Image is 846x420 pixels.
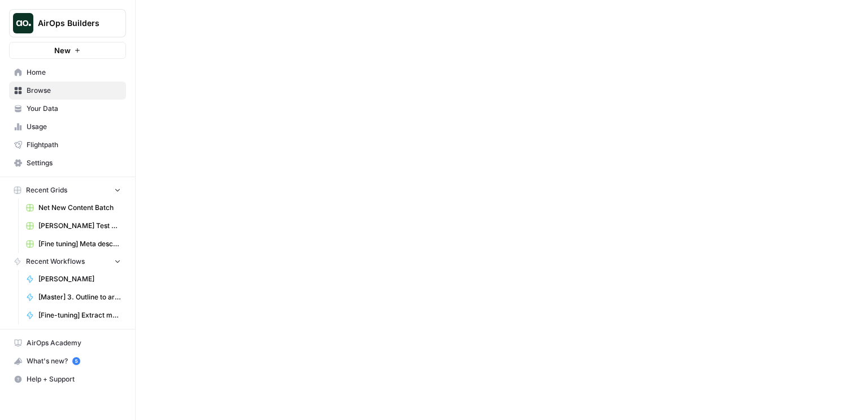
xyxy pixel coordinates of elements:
div: What's new? [10,353,125,370]
a: Flightpath [9,136,126,154]
span: Help + Support [27,374,121,384]
span: [Fine tuning] Meta description [38,239,121,249]
span: Home [27,67,121,78]
span: [PERSON_NAME] Test Grid [38,221,121,231]
span: Your Data [27,104,121,114]
a: Home [9,63,126,82]
span: [Master] 3. Outline to article [38,292,121,302]
span: AirOps Builders [38,18,106,29]
span: [PERSON_NAME] [38,274,121,284]
button: Workspace: AirOps Builders [9,9,126,37]
img: AirOps Builders Logo [13,13,33,33]
a: AirOps Academy [9,334,126,352]
a: 5 [72,357,80,365]
a: [PERSON_NAME] Test Grid [21,217,126,235]
a: [Master] 3. Outline to article [21,288,126,306]
button: Help + Support [9,370,126,388]
a: [PERSON_NAME] [21,270,126,288]
span: Usage [27,122,121,132]
button: Recent Grids [9,182,126,199]
span: Browse [27,85,121,96]
span: Settings [27,158,121,168]
a: [Fine tuning] Meta description [21,235,126,253]
button: New [9,42,126,59]
button: Recent Workflows [9,253,126,270]
span: Net New Content Batch [38,203,121,213]
span: Recent Grids [26,185,67,195]
a: [Fine-tuning] Extract meta description [21,306,126,324]
a: Browse [9,82,126,100]
span: Recent Workflows [26,256,85,267]
a: Your Data [9,100,126,118]
span: Flightpath [27,140,121,150]
span: [Fine-tuning] Extract meta description [38,310,121,320]
button: What's new? 5 [9,352,126,370]
span: AirOps Academy [27,338,121,348]
a: Settings [9,154,126,172]
text: 5 [75,358,77,364]
a: Usage [9,118,126,136]
a: Net New Content Batch [21,199,126,217]
span: New [54,45,71,56]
